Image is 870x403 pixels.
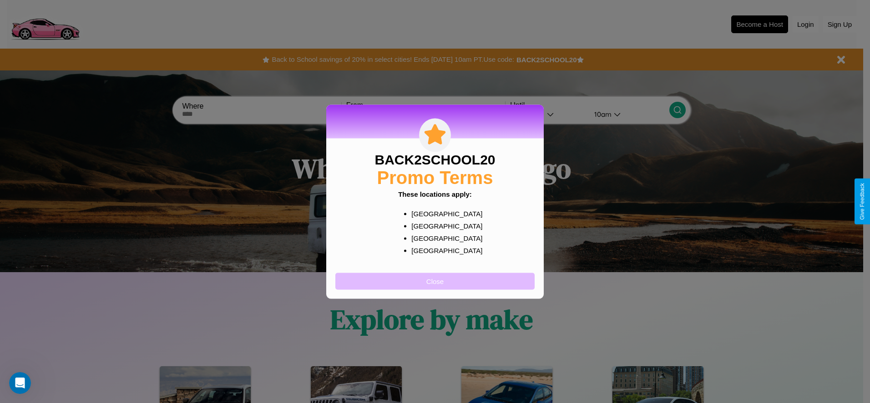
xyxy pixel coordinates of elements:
p: [GEOGRAPHIC_DATA] [411,244,476,256]
h2: Promo Terms [377,167,493,188]
p: [GEOGRAPHIC_DATA] [411,232,476,244]
div: Give Feedback [859,183,865,220]
b: These locations apply: [398,190,472,198]
iframe: Intercom live chat [9,372,31,394]
h3: BACK2SCHOOL20 [374,152,495,167]
p: [GEOGRAPHIC_DATA] [411,207,476,219]
p: [GEOGRAPHIC_DATA] [411,219,476,232]
button: Close [335,273,535,289]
